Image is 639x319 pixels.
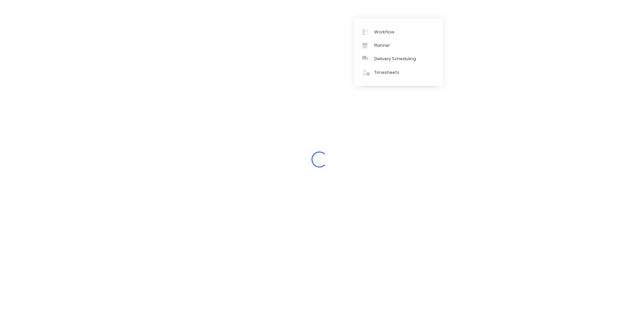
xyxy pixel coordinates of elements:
[374,29,394,35] div: Workflow
[354,66,443,79] a: Timesheets
[374,42,390,48] div: Planner
[374,70,399,76] div: Timesheets
[354,52,443,66] a: Delivery Scheduling
[354,25,443,38] a: Workflow
[374,56,416,62] div: Delivery Scheduling
[354,39,443,52] a: Planner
